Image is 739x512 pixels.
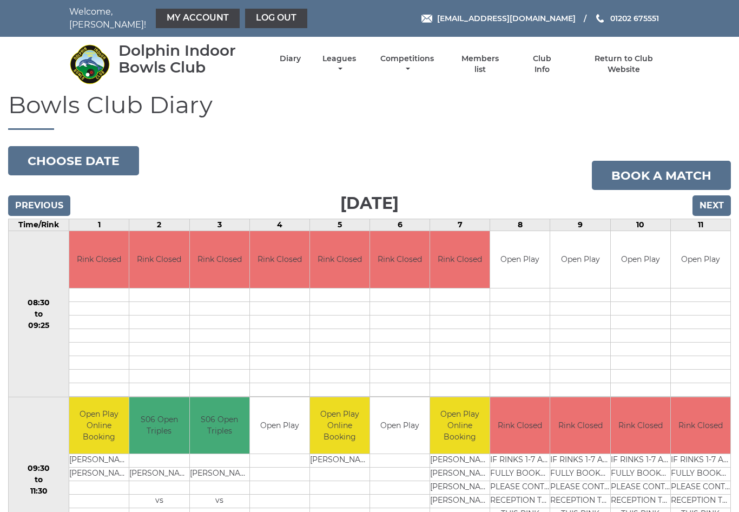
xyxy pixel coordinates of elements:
td: PLEASE CONTACT [490,481,550,495]
td: IF RINKS 1-7 ARE [671,454,730,468]
a: Phone us 01202 675551 [595,12,659,24]
td: 2 [129,219,189,231]
td: Rink Closed [671,397,730,454]
nav: Welcome, [PERSON_NAME]! [69,5,310,31]
a: My Account [156,9,240,28]
td: vs [190,495,249,508]
img: Phone us [596,14,604,23]
td: vs [129,495,189,508]
td: 9 [550,219,610,231]
td: Open Play Online Booking [69,397,129,454]
td: Rink Closed [129,231,189,288]
td: PLEASE CONTACT [550,481,610,495]
input: Next [692,195,731,216]
td: FULLY BOOKED [490,468,550,481]
td: IF RINKS 1-7 ARE [611,454,670,468]
td: 11 [670,219,730,231]
a: Book a match [592,161,731,190]
td: [PERSON_NAME] [310,454,369,468]
td: Open Play [250,397,309,454]
a: Return to Club Website [578,54,670,75]
td: PLEASE CONTACT [611,481,670,495]
button: Choose date [8,146,139,175]
span: [EMAIL_ADDRESS][DOMAIN_NAME] [437,14,576,23]
td: S06 Open Triples [190,397,249,454]
img: Email [421,15,432,23]
td: Open Play Online Booking [310,397,369,454]
td: Rink Closed [250,231,309,288]
td: IF RINKS 1-7 ARE [490,454,550,468]
td: Open Play Online Booking [430,397,490,454]
a: Diary [280,54,301,64]
td: FULLY BOOKED [611,468,670,481]
td: RECEPTION TO BOOK [550,495,610,508]
td: Rink Closed [611,397,670,454]
a: Email [EMAIL_ADDRESS][DOMAIN_NAME] [421,12,576,24]
td: 3 [189,219,249,231]
td: 6 [370,219,430,231]
td: RECEPTION TO BOOK [490,495,550,508]
input: Previous [8,195,70,216]
td: 1 [69,219,129,231]
td: [PERSON_NAME] [430,454,490,468]
td: 8 [490,219,550,231]
td: Time/Rink [9,219,69,231]
div: Dolphin Indoor Bowls Club [118,42,261,76]
td: Rink Closed [370,231,430,288]
td: [PERSON_NAME] [430,495,490,508]
td: [PERSON_NAME] [129,468,189,481]
a: Log out [245,9,307,28]
a: Club Info [524,54,559,75]
img: Dolphin Indoor Bowls Club [69,44,110,84]
td: 4 [249,219,309,231]
td: [PERSON_NAME] [69,468,129,481]
td: RECEPTION TO BOOK [671,495,730,508]
td: FULLY BOOKED [671,468,730,481]
td: 08:30 to 09:25 [9,231,69,397]
td: Rink Closed [190,231,249,288]
td: RECEPTION TO BOOK [611,495,670,508]
td: Rink Closed [310,231,369,288]
td: Open Play [550,231,610,288]
a: Members list [456,54,505,75]
td: Open Play [671,231,730,288]
td: Open Play [370,397,430,454]
a: Competitions [378,54,437,75]
td: Open Play [611,231,670,288]
td: Rink Closed [490,397,550,454]
td: 10 [610,219,670,231]
td: S06 Open Triples [129,397,189,454]
td: Rink Closed [69,231,129,288]
td: 5 [309,219,369,231]
td: IF RINKS 1-7 ARE [550,454,610,468]
td: 7 [430,219,490,231]
td: Rink Closed [550,397,610,454]
td: Rink Closed [430,231,490,288]
td: PLEASE CONTACT [671,481,730,495]
a: Leagues [320,54,359,75]
td: [PERSON_NAME] [190,468,249,481]
td: [PERSON_NAME] [430,481,490,495]
span: 01202 675551 [610,14,659,23]
h1: Bowls Club Diary [8,91,731,130]
td: FULLY BOOKED [550,468,610,481]
td: [PERSON_NAME] [69,454,129,468]
td: Open Play [490,231,550,288]
td: [PERSON_NAME] [430,468,490,481]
